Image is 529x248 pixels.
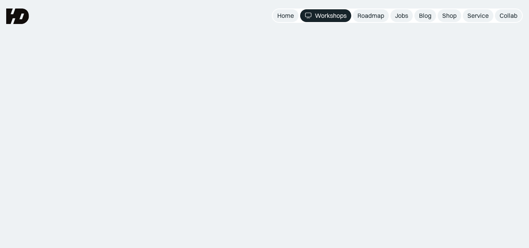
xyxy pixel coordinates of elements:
[500,12,517,20] div: Collab
[438,9,461,22] a: Shop
[300,9,351,22] a: Workshops
[419,12,431,20] div: Blog
[315,12,347,20] div: Workshops
[495,9,522,22] a: Collab
[467,12,489,20] div: Service
[463,9,493,22] a: Service
[353,9,389,22] a: Roadmap
[442,12,457,20] div: Shop
[390,9,413,22] a: Jobs
[395,12,408,20] div: Jobs
[277,12,294,20] div: Home
[414,9,436,22] a: Blog
[273,9,299,22] a: Home
[357,12,384,20] div: Roadmap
